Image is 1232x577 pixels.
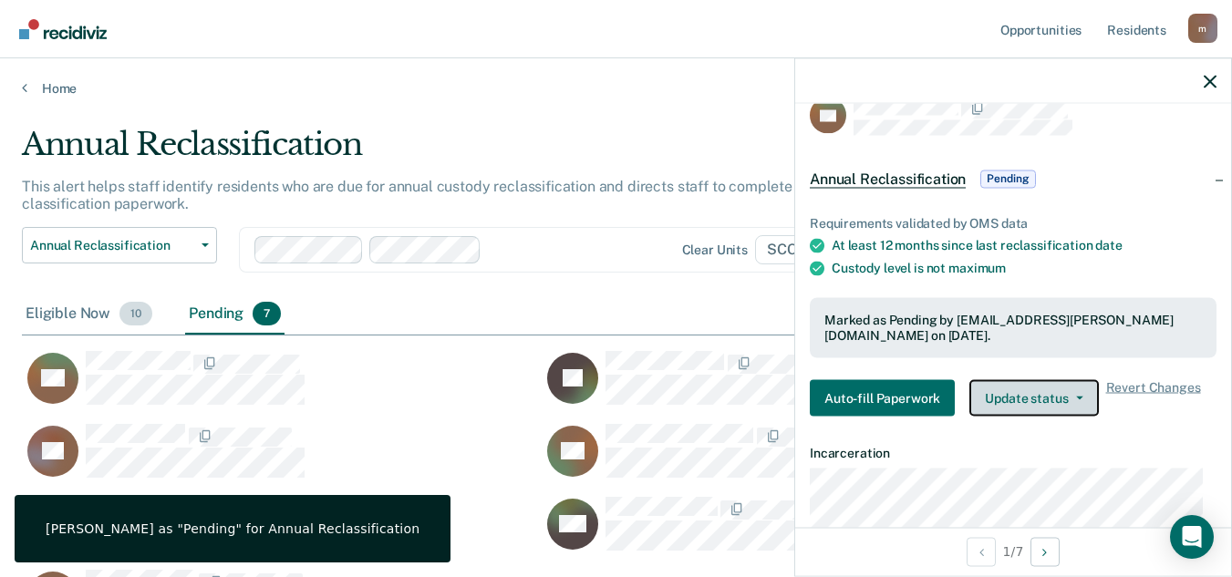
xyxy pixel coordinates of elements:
div: Clear units [682,242,749,258]
a: Navigate to form link [810,379,962,416]
div: Annual ReclassificationPending [795,149,1231,208]
span: 7 [253,302,281,325]
div: CaseloadOpportunityCell-00572488 [542,423,1061,496]
span: Revert Changes [1106,379,1201,416]
div: Annual Reclassification [22,126,946,178]
div: Custody level is not [832,261,1216,276]
div: Pending [185,294,285,335]
div: CaseloadOpportunityCell-00666558 [22,350,542,423]
span: SCCF [755,235,832,264]
div: 1 / 7 [795,527,1231,575]
button: Auto-fill Paperwork [810,379,955,416]
a: Home [22,80,1210,97]
div: [PERSON_NAME] as "Pending" for Annual Reclassification [46,520,419,537]
div: Open Intercom Messenger [1170,515,1214,559]
div: Eligible Now [22,294,156,335]
div: m [1188,14,1217,43]
div: CaseloadOpportunityCell-00095165 [542,496,1061,569]
span: 10 [119,302,152,325]
button: Profile dropdown button [1188,14,1217,43]
dt: Incarceration [810,445,1216,460]
span: date [1095,238,1122,252]
div: At least 12 months since last reclassification [832,238,1216,253]
img: Recidiviz [19,19,107,39]
p: This alert helps staff identify residents who are due for annual custody reclassification and dir... [22,178,885,212]
span: Annual Reclassification [810,170,966,188]
button: Update status [969,379,1098,416]
div: CaseloadOpportunityCell-00538082 [542,350,1061,423]
span: Pending [980,170,1035,188]
div: Marked as Pending by [EMAIL_ADDRESS][PERSON_NAME][DOMAIN_NAME] on [DATE]. [824,313,1202,344]
button: Previous Opportunity [967,537,996,566]
span: maximum [948,261,1006,275]
span: Annual Reclassification [30,238,194,253]
div: Requirements validated by OMS data [810,215,1216,231]
div: CaseloadOpportunityCell-00620797 [22,423,542,496]
button: Next Opportunity [1030,537,1060,566]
